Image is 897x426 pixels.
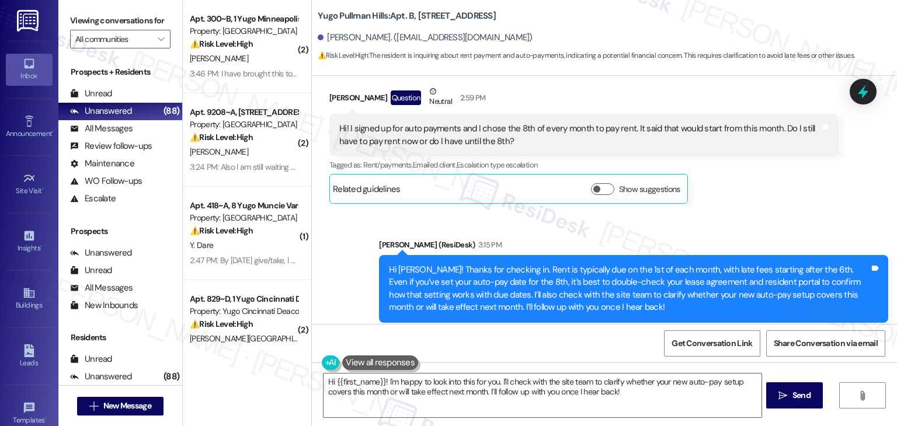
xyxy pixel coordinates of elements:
span: • [45,414,47,422]
span: • [42,185,44,193]
div: Property: [GEOGRAPHIC_DATA] [190,118,298,131]
div: Question [391,90,422,105]
div: WO Follow-ups [70,175,142,187]
div: Unread [70,88,112,100]
strong: ⚠️ Risk Level: High [190,39,253,49]
img: ResiDesk Logo [17,10,41,32]
input: All communities [75,30,152,48]
strong: ⚠️ Risk Level: High [318,51,368,60]
strong: ⚠️ Risk Level: High [190,319,253,329]
span: Get Conversation Link [672,337,752,350]
div: All Messages [70,282,133,294]
a: Buildings [6,283,53,315]
div: (88) [161,368,182,386]
span: Rent/payments , [363,160,413,170]
div: Property: Yugo Cincinnati Deacon [190,305,298,317]
span: [PERSON_NAME][GEOGRAPHIC_DATA] [190,333,322,344]
span: Share Conversation via email [774,337,878,350]
div: Neutral [427,85,454,110]
div: Hi! I signed up for auto payments and I chose the 8th of every month to pay rent. It said that wo... [339,123,820,148]
strong: ⚠️ Risk Level: High [190,225,253,236]
div: Apt. 418~A, 8 Yugo Muncie Varsity House [190,200,298,212]
div: Apt. 9208~A, [STREET_ADDRESS] [190,106,298,118]
span: Emailed client , [413,160,457,170]
span: Y. Dare [190,240,213,250]
a: Site Visit • [6,169,53,200]
div: Related guidelines [333,183,401,200]
div: 3:15 PM [475,239,502,251]
i:  [158,34,164,44]
div: All Messages [70,123,133,135]
div: [PERSON_NAME]. ([EMAIL_ADDRESS][DOMAIN_NAME]) [318,32,533,44]
div: 2:59 PM [457,92,485,104]
div: Hi [PERSON_NAME]! Thanks for checking in. Rent is typically due on the 1st of each month, with la... [389,264,870,314]
span: [PERSON_NAME] [190,146,248,157]
a: Leads [6,341,53,372]
div: Unanswered [70,247,132,259]
div: Residents [58,331,182,344]
strong: ⚠️ Risk Level: High [190,132,253,142]
div: Apt. 829~D, 1 Yugo Cincinnati Deacon [190,293,298,305]
div: 3:46 PM: I have brought this to property staff's attention already, but please make sure action i... [190,68,835,79]
div: 3:24 PM: Also I am still waiting from a response from my [MEDICAL_DATA] to send in the ESA form, ... [190,162,816,172]
a: Inbox [6,54,53,85]
div: Maintenance [70,158,134,170]
div: Tagged as: [329,156,839,173]
i:  [778,391,787,400]
button: Send [766,382,823,408]
button: Get Conversation Link [664,330,760,357]
label: Show suggestions [619,183,680,195]
div: [PERSON_NAME] (ResiDesk) [379,239,888,255]
div: New Inbounds [70,299,138,312]
b: Yugo Pullman Hills: Apt. B, [STREET_ADDRESS] [318,10,496,22]
div: Prospects + Residents [58,66,182,78]
div: Property: [GEOGRAPHIC_DATA] [190,212,298,224]
div: [PERSON_NAME] [329,85,839,114]
div: Unanswered [70,105,132,117]
span: New Message [103,400,151,412]
div: Unanswered [70,371,132,383]
label: Viewing conversations for [70,12,171,30]
div: Prospects [58,225,182,238]
div: Property: [GEOGRAPHIC_DATA] [190,25,298,37]
button: Share Conversation via email [766,330,885,357]
textarea: To enrich screen reader interactions, please activate Accessibility in Grammarly extension settings [324,373,761,417]
div: Unread [70,353,112,365]
i:  [858,391,867,400]
span: • [40,242,42,250]
div: Apt. 300~B, 1 Yugo Minneapolis Edge [190,13,298,25]
div: Tagged as: [379,323,888,340]
a: Insights • [6,226,53,257]
span: : The resident is inquiring about rent payment and auto-payments, indicating a potential financia... [318,50,854,62]
div: (88) [161,102,182,120]
span: Send [792,389,811,401]
div: Review follow-ups [70,140,152,152]
i:  [89,401,98,411]
span: [PERSON_NAME] [190,53,248,64]
button: New Message [77,397,164,415]
div: Escalate [70,193,116,205]
span: • [52,128,54,136]
div: Unread [70,264,112,277]
span: Escalation type escalation [457,160,537,170]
